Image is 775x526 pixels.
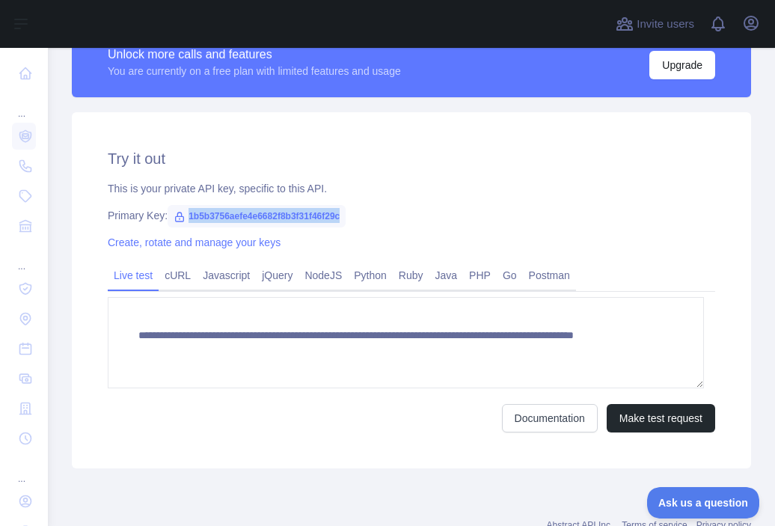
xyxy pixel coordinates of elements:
div: Primary Key: [108,208,715,223]
a: Live test [108,263,159,287]
a: Go [497,263,523,287]
h2: Try it out [108,148,715,169]
a: NodeJS [298,263,348,287]
div: You are currently on a free plan with limited features and usage [108,64,401,79]
div: ... [12,242,36,272]
a: Create, rotate and manage your keys [108,236,281,248]
button: Make test request [607,404,715,432]
div: ... [12,455,36,485]
a: jQuery [256,263,298,287]
a: Java [429,263,464,287]
span: 1b5b3756aefe4e6682f8b3f31f46f29c [168,205,346,227]
a: Ruby [393,263,429,287]
a: PHP [463,263,497,287]
button: Upgrade [649,51,715,79]
span: Invite users [637,16,694,33]
iframe: Toggle Customer Support [647,487,760,519]
a: Javascript [197,263,256,287]
a: Postman [523,263,576,287]
a: Python [348,263,393,287]
a: Documentation [502,404,598,432]
div: Unlock more calls and features [108,46,401,64]
div: ... [12,90,36,120]
button: Invite users [613,12,697,36]
div: This is your private API key, specific to this API. [108,181,715,196]
a: cURL [159,263,197,287]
